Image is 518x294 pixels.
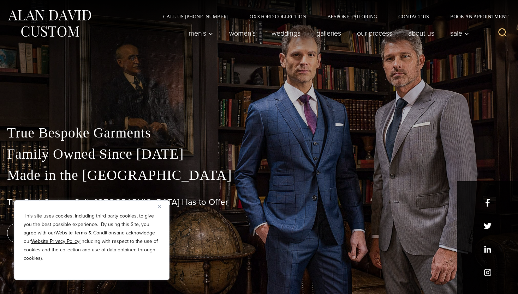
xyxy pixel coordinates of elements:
[7,197,511,207] h1: The Best Custom Suits [GEOGRAPHIC_DATA] Has to Offer
[400,26,442,40] a: About Us
[221,26,264,40] a: Women’s
[317,14,388,19] a: Bespoke Tailoring
[158,205,161,208] img: Close
[349,26,400,40] a: Our Process
[55,229,117,237] a: Website Terms & Conditions
[189,30,213,37] span: Men’s
[7,223,106,243] a: book an appointment
[153,14,239,19] a: Call Us [PHONE_NUMBER]
[388,14,440,19] a: Contact Us
[31,238,79,245] a: Website Privacy Policy
[7,122,511,186] p: True Bespoke Garments Family Owned Since [DATE] Made in the [GEOGRAPHIC_DATA]
[264,26,309,40] a: weddings
[494,25,511,42] button: View Search Form
[7,8,92,39] img: Alan David Custom
[309,26,349,40] a: Galleries
[158,202,166,210] button: Close
[440,14,511,19] a: Book an Appointment
[153,14,511,19] nav: Secondary Navigation
[450,30,469,37] span: Sale
[239,14,317,19] a: Oxxford Collection
[24,212,160,263] p: This site uses cookies, including third party cookies, to give you the best possible experience. ...
[181,26,473,40] nav: Primary Navigation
